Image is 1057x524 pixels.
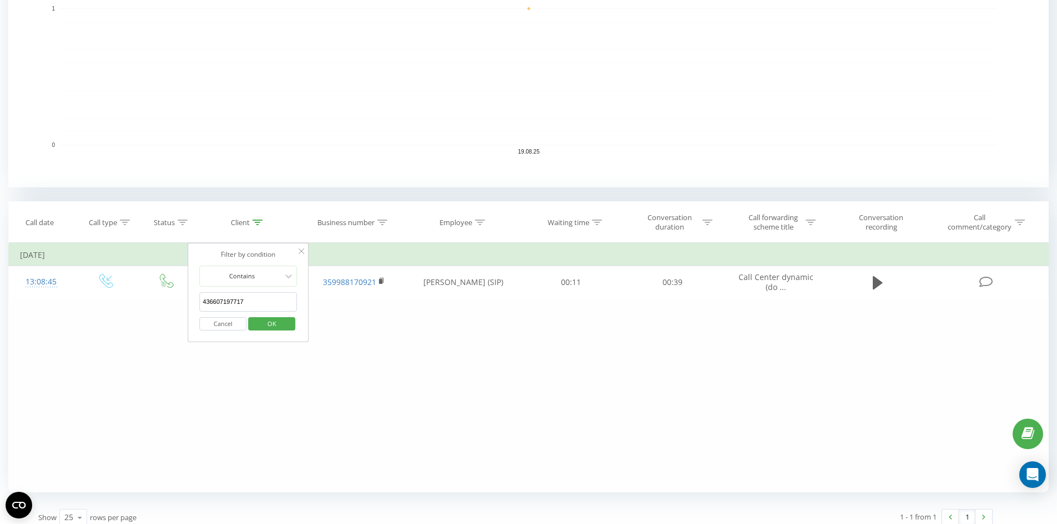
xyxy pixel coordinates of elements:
button: Open CMP widget [6,492,32,518]
div: Filter by condition [200,249,297,260]
text: 0 [52,142,55,148]
div: Status [154,218,175,227]
div: Employee [439,218,472,227]
div: 25 [64,512,73,523]
td: 00:39 [622,266,724,298]
a: 359988170921 [323,277,376,287]
td: 00:11 [520,266,622,298]
div: Conversation duration [640,213,700,232]
div: Business number [317,218,375,227]
div: Conversation recording [845,213,917,232]
div: Call type [89,218,117,227]
div: Call forwarding scheme title [744,213,803,232]
div: Open Intercom Messenger [1019,461,1046,488]
button: Cancel [200,317,247,331]
div: Call date [26,218,54,227]
span: Call Center dynamic (do ... [739,272,813,292]
div: Call comment/category [947,213,1012,232]
input: Enter value [200,292,297,312]
text: 19.08.25 [518,149,540,155]
div: Waiting time [548,218,589,227]
div: 13:08:45 [20,271,63,293]
td: [PERSON_NAME] (SIP) [407,266,520,298]
td: [DATE] [9,244,1049,266]
div: Client [231,218,250,227]
span: OK [256,315,287,332]
span: rows per page [90,512,136,522]
span: Show [38,512,57,522]
div: 1 - 1 from 1 [900,511,937,522]
text: 1 [52,6,55,12]
button: OK [248,317,295,331]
